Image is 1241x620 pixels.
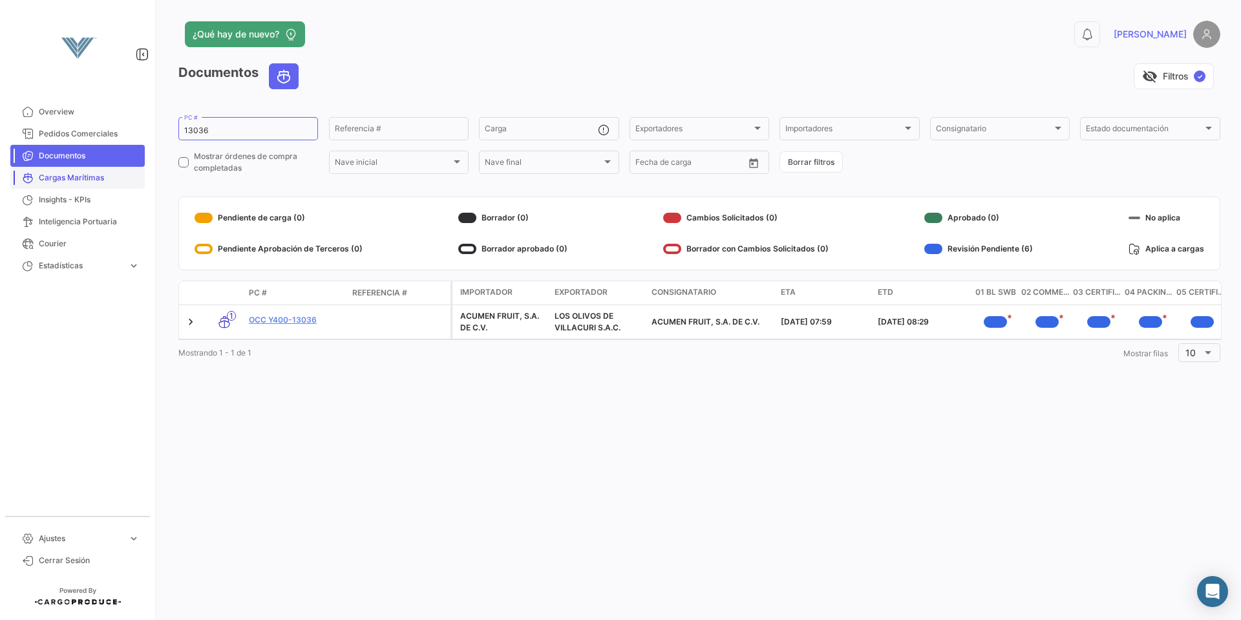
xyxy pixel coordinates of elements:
[452,281,549,305] datatable-header-cell: Importador
[128,533,140,544] span: expand_more
[555,286,608,298] span: Exportador
[1176,281,1228,305] datatable-header-cell: 05 CERTIFICADO FITOSANITARIO, CERTIFICADO DE CARGA Y CALIBRACIÓN Y CARTA AL CAPITÁN
[39,172,140,184] span: Cargas Marítimas
[1073,286,1125,299] span: 03 CERTIFICADO ORIGEN
[205,288,244,298] datatable-header-cell: Modo de Transporte
[1194,70,1205,82] span: ✓
[1142,69,1158,84] span: visibility_off
[10,233,145,255] a: Courier
[781,316,867,328] div: [DATE] 07:59
[1176,286,1228,299] span: 05 CERTIFICADO FITOSANITARIO, CERTIFICADO DE CARGA Y CALIBRACIÓN Y CARTA AL CAPITÁN
[10,189,145,211] a: Insights - KPIs
[936,126,1052,135] span: Consignatario
[924,208,1033,228] div: Aprobado (0)
[1021,281,1073,305] datatable-header-cell: 02 COMMERCIAL INVOICE
[549,281,646,305] datatable-header-cell: Exportador
[45,16,110,80] img: vanguard-logo.png
[1197,576,1228,607] div: Abrir Intercom Messenger
[10,101,145,123] a: Overview
[39,150,140,162] span: Documentos
[1129,208,1204,228] div: No aplica
[1134,63,1214,89] button: visibility_offFiltros✓
[178,63,302,89] h3: Documentos
[652,286,716,298] span: Consignatario
[652,317,759,326] span: ACUMEN FRUIT, S.A. DE C.V.
[270,64,298,89] button: Ocean
[244,282,347,304] datatable-header-cell: PC #
[878,316,964,328] div: [DATE] 08:29
[1125,286,1176,299] span: 04 Packing List
[10,145,145,167] a: Documentos
[10,123,145,145] a: Pedidos Comerciales
[663,239,829,259] div: Borrador con Cambios Solicitados (0)
[194,151,318,174] span: Mostrar órdenes de compra completadas
[39,128,140,140] span: Pedidos Comerciales
[744,153,763,173] button: Open calendar
[227,311,236,321] span: 1
[335,160,451,169] span: Nave inicial
[39,106,140,118] span: Overview
[1129,239,1204,259] div: Aplica a cargas
[10,167,145,189] a: Cargas Marítimas
[1086,126,1202,135] span: Estado documentación
[1073,281,1125,305] datatable-header-cell: 03 CERTIFICADO ORIGEN
[39,216,140,228] span: Inteligencia Portuaria
[878,286,893,298] span: ETD
[780,151,843,173] button: Borrar filtros
[1021,286,1073,299] span: 02 COMMERCIAL INVOICE
[635,126,752,135] span: Exportadores
[184,315,197,328] a: Expand/Collapse Row
[1114,28,1187,41] span: [PERSON_NAME]
[873,281,970,305] datatable-header-cell: ETD
[970,281,1021,305] datatable-header-cell: 01 BL SWB
[1125,281,1176,305] datatable-header-cell: 04 Packing List
[10,211,145,233] a: Inteligencia Portuaria
[185,21,305,47] button: ¿Qué hay de nuevo?
[39,533,123,544] span: Ajustes
[1193,21,1220,48] img: placeholder-user.png
[460,310,544,334] div: ACUMEN FRUIT, S.A. DE C.V.
[555,310,641,334] div: LOS OLIVOS DE VILLACURI S.A.C.
[39,194,140,206] span: Insights - KPIs
[193,28,279,41] span: ¿Qué hay de nuevo?
[1185,347,1196,358] span: 10
[635,160,659,169] input: Desde
[663,208,829,228] div: Cambios Solicitados (0)
[178,348,251,358] span: Mostrando 1 - 1 de 1
[668,160,719,169] input: Hasta
[975,286,1016,299] span: 01 BL SWB
[785,126,902,135] span: Importadores
[781,286,796,298] span: ETA
[249,314,342,326] a: OCC Y400-13036
[195,208,363,228] div: Pendiente de carga (0)
[128,260,140,272] span: expand_more
[460,286,513,298] span: Importador
[485,160,601,169] span: Nave final
[39,555,140,566] span: Cerrar Sesión
[39,260,123,272] span: Estadísticas
[39,238,140,250] span: Courier
[646,281,776,305] datatable-header-cell: Consignatario
[924,239,1033,259] div: Revisión Pendiente (6)
[347,282,451,304] datatable-header-cell: Referencia #
[352,287,407,299] span: Referencia #
[458,208,567,228] div: Borrador (0)
[195,239,363,259] div: Pendiente Aprobación de Terceros (0)
[249,287,267,299] span: PC #
[1123,348,1168,358] span: Mostrar filas
[776,281,873,305] datatable-header-cell: ETA
[458,239,567,259] div: Borrador aprobado (0)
